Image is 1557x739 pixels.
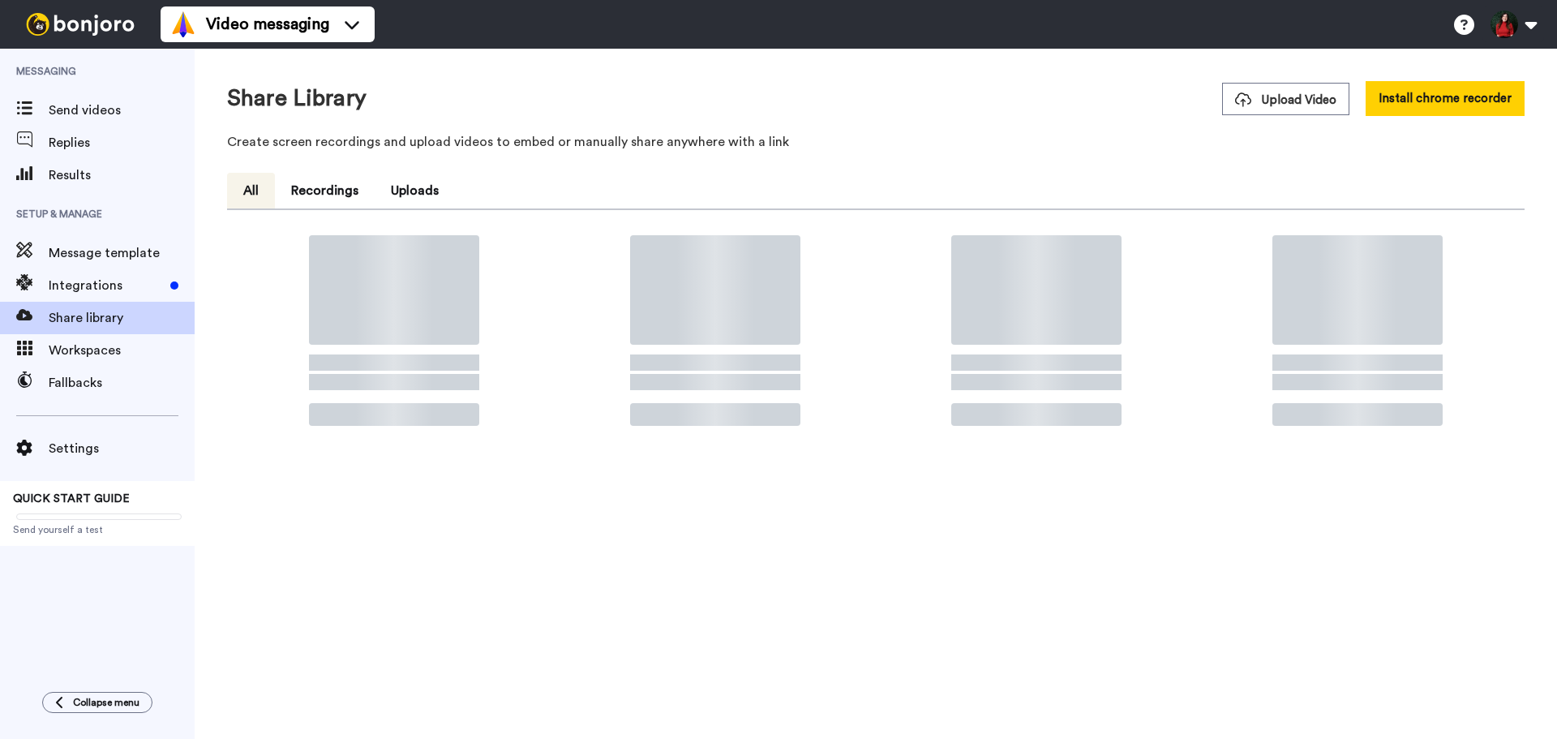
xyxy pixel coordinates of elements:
button: Recordings [275,173,375,208]
span: Share library [49,308,195,328]
span: Results [49,165,195,185]
img: vm-color.svg [170,11,196,37]
span: Integrations [49,276,164,295]
button: Install chrome recorder [1366,81,1525,116]
span: Video messaging [206,13,329,36]
span: Replies [49,133,195,153]
p: Create screen recordings and upload videos to embed or manually share anywhere with a link [227,132,1525,152]
span: Upload Video [1235,92,1336,109]
img: bj-logo-header-white.svg [19,13,141,36]
button: Collapse menu [42,692,152,713]
span: Collapse menu [73,696,139,709]
button: All [227,173,275,208]
button: Upload Video [1222,83,1349,115]
span: Send videos [49,101,195,120]
span: Workspaces [49,341,195,360]
span: Settings [49,439,195,458]
span: QUICK START GUIDE [13,493,130,505]
span: Send yourself a test [13,523,182,536]
h1: Share Library [227,86,367,111]
span: Message template [49,243,195,263]
button: Uploads [375,173,455,208]
span: Fallbacks [49,373,195,393]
